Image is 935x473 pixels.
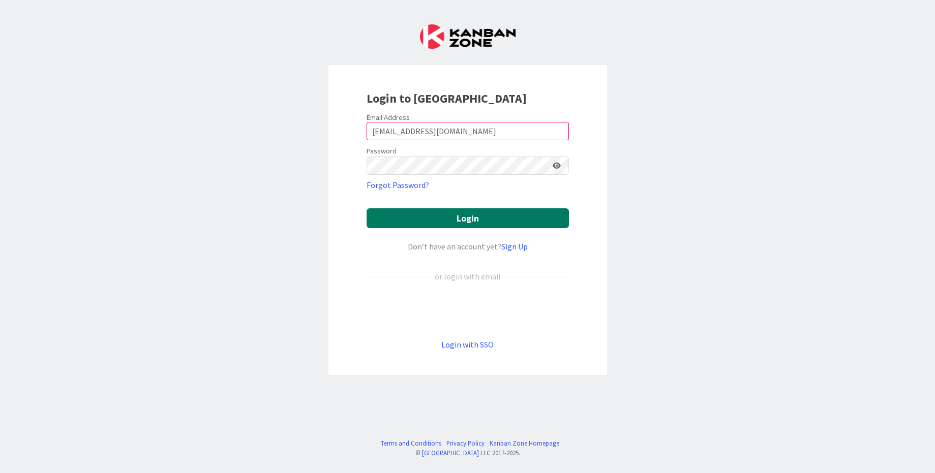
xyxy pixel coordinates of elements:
[376,448,559,458] div: © LLC 2017- 2025 .
[501,241,528,251] a: Sign Up
[490,438,559,448] a: Kanban Zone Homepage
[441,339,494,350] a: Login with SSO
[367,240,569,253] div: Don’t have an account yet?
[381,438,441,448] a: Terms and Conditions
[446,438,485,448] a: Privacy Policy
[367,179,429,191] a: Forgot Password?
[367,208,569,228] button: Login
[367,90,527,106] b: Login to [GEOGRAPHIC_DATA]
[422,449,479,457] a: [GEOGRAPHIC_DATA]
[420,24,516,49] img: Kanban Zone
[361,299,574,322] iframe: Sign in with Google Button
[367,113,410,122] label: Email Address
[432,270,503,282] div: or login with email
[367,146,397,156] label: Password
